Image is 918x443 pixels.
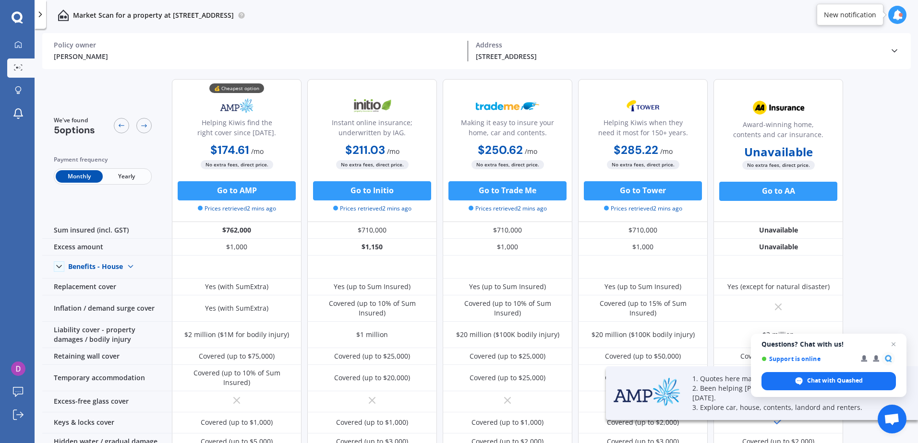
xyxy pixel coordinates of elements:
[205,303,268,313] div: Yes (with SumExtra)
[744,147,813,157] b: Unavailable
[471,418,544,427] div: Covered (up to $1,000)
[727,282,830,291] div: Yes (except for natural disaster)
[54,116,95,125] span: We've found
[179,368,294,387] div: Covered (up to 10% of Sum Insured)
[313,181,431,200] button: Go to Initio
[54,41,460,49] div: Policy owner
[58,10,69,21] img: home-and-contents.b802091223b8502ef2dd.svg
[387,147,399,156] span: / mo
[824,10,876,20] div: New notification
[184,330,289,339] div: $2 million ($1M for bodily injury)
[604,282,681,291] div: Yes (up to Sum Insured)
[611,94,675,118] img: Tower.webp
[476,51,882,61] div: [STREET_ADDRESS]
[307,239,437,256] div: $1,150
[605,373,681,383] div: Covered (up to $30,000)
[42,391,172,412] div: Excess-free glass cover
[747,96,810,120] img: AA.webp
[340,94,404,118] img: Initio.webp
[719,182,837,201] button: Go to AA
[103,170,150,183] span: Yearly
[586,117,700,141] div: Helping Kiwis when they need it most for 150+ years.
[251,147,264,156] span: / mo
[205,94,268,118] img: AMP.webp
[713,239,843,256] div: Unavailable
[54,51,460,61] div: [PERSON_NAME]
[807,376,863,385] span: Chat with Quashed
[578,239,708,256] div: $1,000
[42,295,172,322] div: Inflation / demand surge cover
[761,340,896,348] span: Questions? Chat with us!
[201,418,273,427] div: Covered (up to $1,000)
[451,117,564,141] div: Making it easy to insure your home, car and contents.
[210,142,249,157] b: $174.61
[73,11,234,20] p: Market Scan for a property at [STREET_ADDRESS]
[448,181,567,200] button: Go to Trade Me
[334,351,410,361] div: Covered (up to $25,000)
[198,204,276,213] span: Prices retrieved 2 mins ago
[178,181,296,200] button: Go to AMP
[607,418,679,427] div: Covered (up to $2,000)
[172,239,302,256] div: $1,000
[345,142,385,157] b: $211.03
[740,351,816,361] div: Covered (up to $50,000)
[592,330,695,339] div: $20 million ($100K bodily injury)
[762,330,794,339] div: $2 million
[42,322,172,348] div: Liability cover - property damages / bodily injury
[307,222,437,239] div: $710,000
[443,222,572,239] div: $710,000
[478,142,523,157] b: $250.62
[470,351,545,361] div: Covered (up to $25,000)
[469,282,546,291] div: Yes (up to Sum Insured)
[692,374,894,384] p: 1. Quotes here match AMP’s website.
[722,119,835,143] div: Award-winning home, contents and car insurance.
[356,330,388,339] div: $1 million
[742,161,815,170] span: No extra fees, direct price.
[180,117,293,141] div: Helping Kiwis find the right cover since [DATE].
[123,259,138,274] img: Benefit content down
[692,384,894,403] p: 2. Been helping [PERSON_NAME]’s find the right cover since [DATE].
[525,147,537,156] span: / mo
[334,282,411,291] div: Yes (up to Sum Insured)
[42,412,172,433] div: Keys & locks cover
[761,355,854,362] span: Support is online
[315,117,429,141] div: Instant online insurance; underwritten by IAG.
[878,405,906,433] a: Open chat
[42,222,172,239] div: Sum insured (incl. GST)
[334,373,410,383] div: Covered (up to $20,000)
[660,147,673,156] span: / mo
[54,124,95,136] span: 5 options
[578,222,708,239] div: $710,000
[314,299,430,318] div: Covered (up to 10% of Sum Insured)
[584,181,702,200] button: Go to Tower
[450,299,565,318] div: Covered (up to 10% of Sum Insured)
[585,299,701,318] div: Covered (up to 15% of Sum Insured)
[42,239,172,256] div: Excess amount
[336,418,408,427] div: Covered (up to $1,000)
[607,160,679,169] span: No extra fees, direct price.
[336,160,409,169] span: No extra fees, direct price.
[476,41,882,49] div: Address
[205,282,268,291] div: Yes (with SumExtra)
[614,377,681,407] img: AMP.webp
[11,361,25,376] img: ACg8ocISgogtS75bkad-fXF8Dh_XmTcAqYrDIbW5h_crpftb1P7wTQ=s96-c
[713,222,843,239] div: Unavailable
[692,403,894,412] p: 3. Explore car, house, contents, landord and renters.
[605,351,681,361] div: Covered (up to $50,000)
[443,239,572,256] div: $1,000
[42,279,172,295] div: Replacement cover
[469,204,547,213] span: Prices retrieved 2 mins ago
[42,365,172,391] div: Temporary accommodation
[199,351,275,361] div: Covered (up to $75,000)
[471,160,544,169] span: No extra fees, direct price.
[42,348,172,365] div: Retaining wall cover
[54,155,152,164] div: Payment frequency
[614,142,658,157] b: $285.22
[761,372,896,390] span: Chat with Quashed
[476,94,539,118] img: Trademe.webp
[604,204,682,213] span: Prices retrieved 2 mins ago
[209,83,264,93] div: 💰 Cheapest option
[333,204,411,213] span: Prices retrieved 2 mins ago
[456,330,559,339] div: $20 million ($100K bodily injury)
[201,160,273,169] span: No extra fees, direct price.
